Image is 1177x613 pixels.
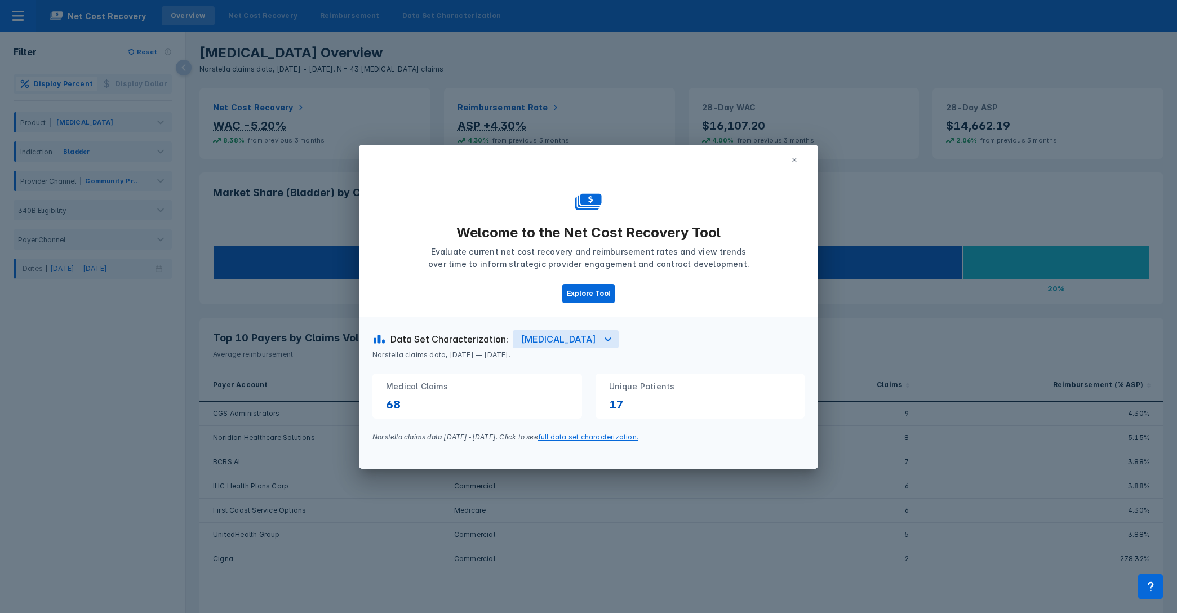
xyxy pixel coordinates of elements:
p: 17 [609,397,792,412]
p: Evaluate current net cost recovery and reimbursement rates and view trends over time to inform st... [427,246,750,270]
div: [MEDICAL_DATA] [521,332,596,346]
p: Unique Patients [609,376,792,397]
button: Explore Tool [562,284,615,303]
p: Medical Claims [386,376,568,397]
div: Norstella claims data, [DATE] — [DATE]. [372,348,818,360]
p: 68 [386,397,568,412]
div: Data Set Characterization: [390,332,508,346]
div: Contact Support [1138,574,1163,599]
a: full data set characterization. [538,433,638,441]
p: Welcome to the Net Cost Recovery Tool [456,225,721,241]
div: Norstella claims data [DATE]-[DATE]. Click to see [372,432,818,442]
